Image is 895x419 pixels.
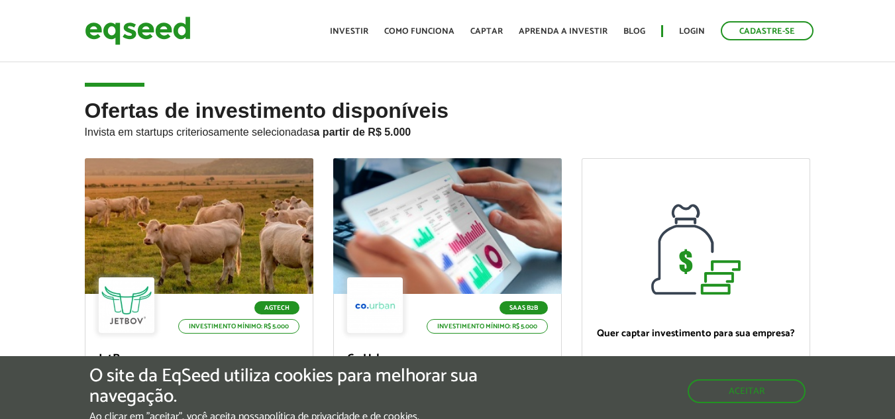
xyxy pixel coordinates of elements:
p: Investimento mínimo: R$ 5.000 [178,319,299,334]
h2: Ofertas de investimento disponíveis [85,99,811,158]
p: Quer captar investimento para sua empresa? [596,328,796,340]
button: Aceitar [688,379,806,403]
a: Captar [470,27,503,36]
p: Co.Urban [347,352,548,367]
a: Investir [330,27,368,36]
p: JetBov [99,352,299,367]
a: Aprenda a investir [519,27,607,36]
p: Agtech [254,301,299,314]
a: Login [679,27,705,36]
img: EqSeed [85,13,191,48]
p: Invista em startups criteriosamente selecionadas [85,122,811,138]
a: Cadastre-se [721,21,814,40]
p: SaaS B2B [500,301,548,314]
strong: a partir de R$ 5.000 [314,126,411,138]
a: Blog [623,27,645,36]
h5: O site da EqSeed utiliza cookies para melhorar sua navegação. [89,366,519,407]
p: Investimento mínimo: R$ 5.000 [427,319,548,334]
a: Como funciona [384,27,454,36]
